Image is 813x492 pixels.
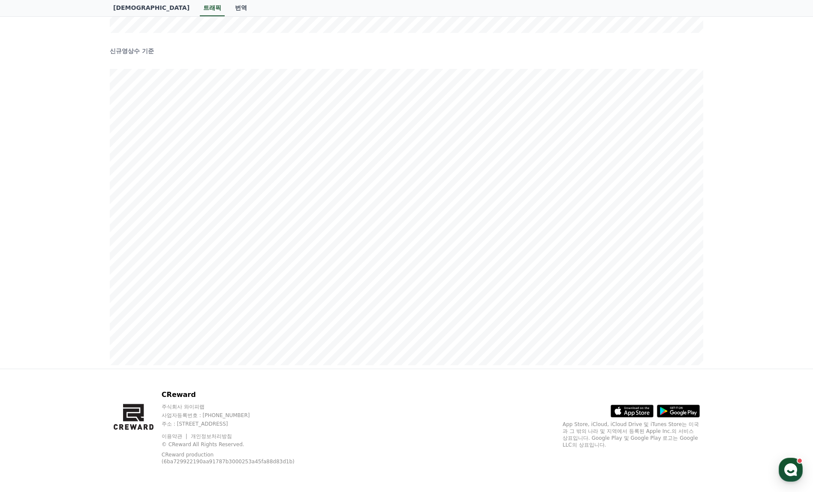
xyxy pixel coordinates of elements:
[162,433,189,439] a: 이용약관
[132,284,143,291] span: 설정
[162,451,299,465] p: CReward production (6ba729922190aa91787b3000253a45fa88d83d1b)
[27,284,32,291] span: 홈
[563,421,700,448] p: App Store, iCloud, iCloud Drive 및 iTunes Store는 미국과 그 밖의 나라 및 지역에서 등록된 Apple Inc.의 서비스 상표입니다. Goo...
[3,271,57,293] a: 홈
[110,47,703,55] h2: 신규영상수 기준
[191,433,232,439] a: 개인정보처리방침
[57,271,111,293] a: 대화
[78,285,89,292] span: 대화
[162,390,312,400] p: CReward
[162,403,312,410] p: 주식회사 와이피랩
[162,441,312,448] p: © CReward All Rights Reserved.
[162,412,312,419] p: 사업자등록번호 : [PHONE_NUMBER]
[162,420,312,427] p: 주소 : [STREET_ADDRESS]
[111,271,165,293] a: 설정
